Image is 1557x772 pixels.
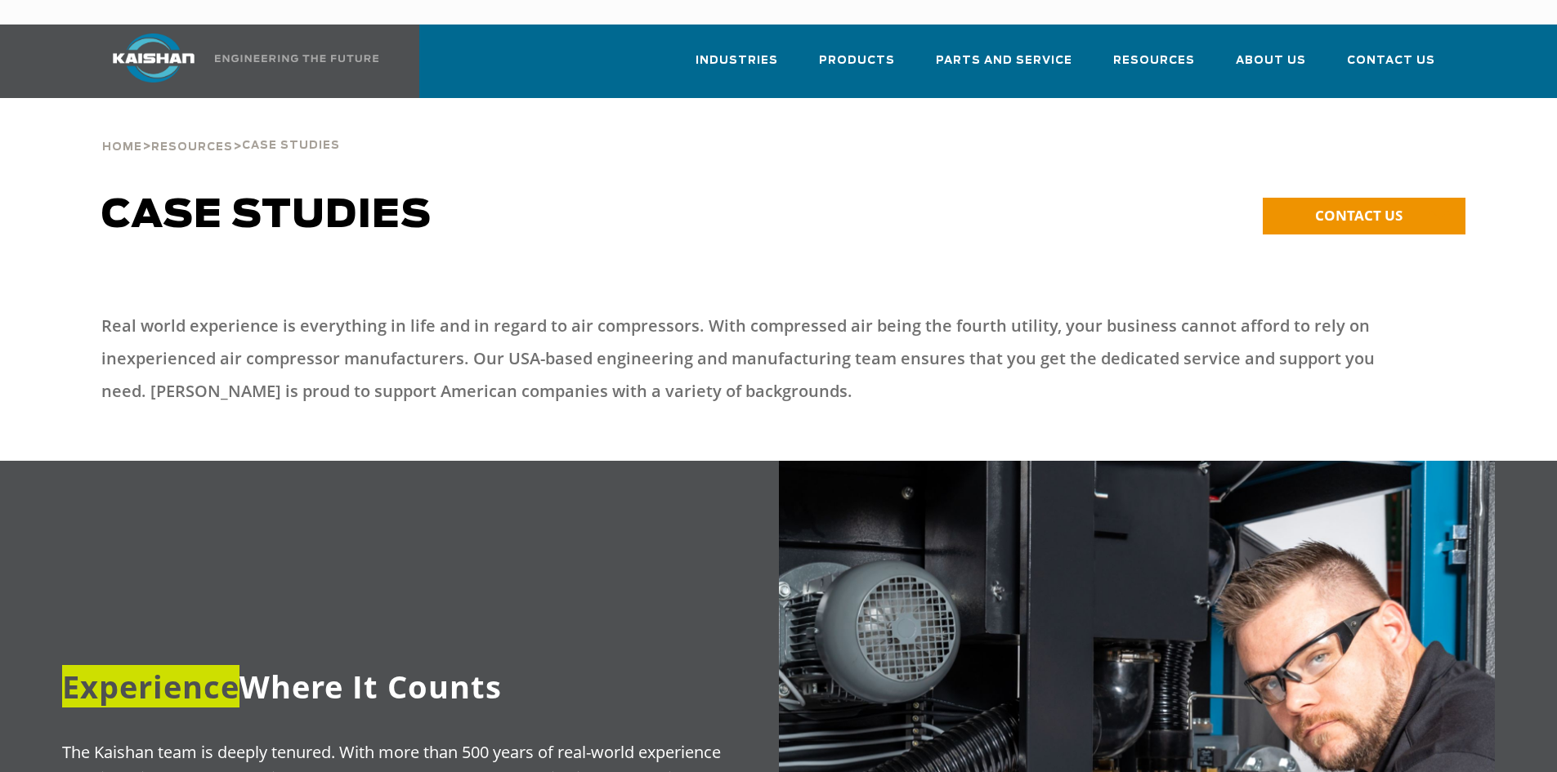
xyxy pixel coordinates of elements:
[1263,198,1465,234] a: CONTACT US
[101,196,432,235] span: Case Studies
[1236,51,1306,70] span: About Us
[62,665,502,707] span: Where It Counts
[102,139,142,154] a: Home
[1113,39,1195,95] a: Resources
[1113,51,1195,70] span: Resources
[936,39,1072,95] a: Parts and Service
[101,310,1400,408] p: Real world experience is everything in life and in regard to air compressors. With compressed air...
[102,98,340,160] div: > >
[696,39,778,95] a: Industries
[1347,39,1435,95] a: Contact Us
[92,33,215,83] img: kaishan logo
[92,25,382,98] a: Kaishan USA
[62,665,239,707] span: Experience
[102,142,142,153] span: Home
[215,55,378,62] img: Engineering the future
[819,39,895,95] a: Products
[819,51,895,70] span: Products
[1347,51,1435,70] span: Contact Us
[242,141,340,151] span: Case Studies
[151,142,233,153] span: Resources
[151,139,233,154] a: Resources
[1236,39,1306,95] a: About Us
[1315,206,1403,225] span: CONTACT US
[696,51,778,70] span: Industries
[936,51,1072,70] span: Parts and Service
